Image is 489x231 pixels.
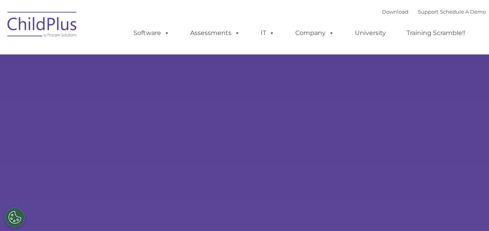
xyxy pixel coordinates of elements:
a: IT [253,25,282,41]
font: | [382,9,486,15]
a: Schedule A Demo [440,9,486,15]
button: Cookies Settings [5,208,25,227]
a: Company [287,25,342,41]
a: Training Scramble!! [399,25,473,41]
a: Support [418,9,438,15]
a: University [347,25,394,41]
a: Software [126,25,177,41]
img: ChildPlus by Procare Solutions [4,6,81,45]
a: Download [382,9,408,15]
a: Assessments [182,25,248,41]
